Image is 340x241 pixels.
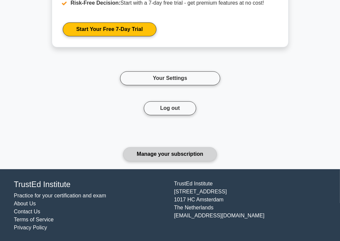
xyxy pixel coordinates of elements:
a: About Us [14,201,36,206]
a: Terms of Service [14,217,54,222]
a: Privacy Policy [14,225,47,230]
h4: TrustEd Institute [14,180,166,189]
div: TrustEd Institute [STREET_ADDRESS] 1017 HC Amsterdam The Netherlands [EMAIL_ADDRESS][DOMAIN_NAME] [170,180,330,232]
a: Your Settings [120,71,220,85]
button: Log out [144,101,196,115]
a: Practice for your certification and exam [14,193,106,198]
a: Manage your subscription [123,147,217,161]
a: Start Your Free 7-Day Trial [63,22,156,36]
a: Contact Us [14,209,40,214]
